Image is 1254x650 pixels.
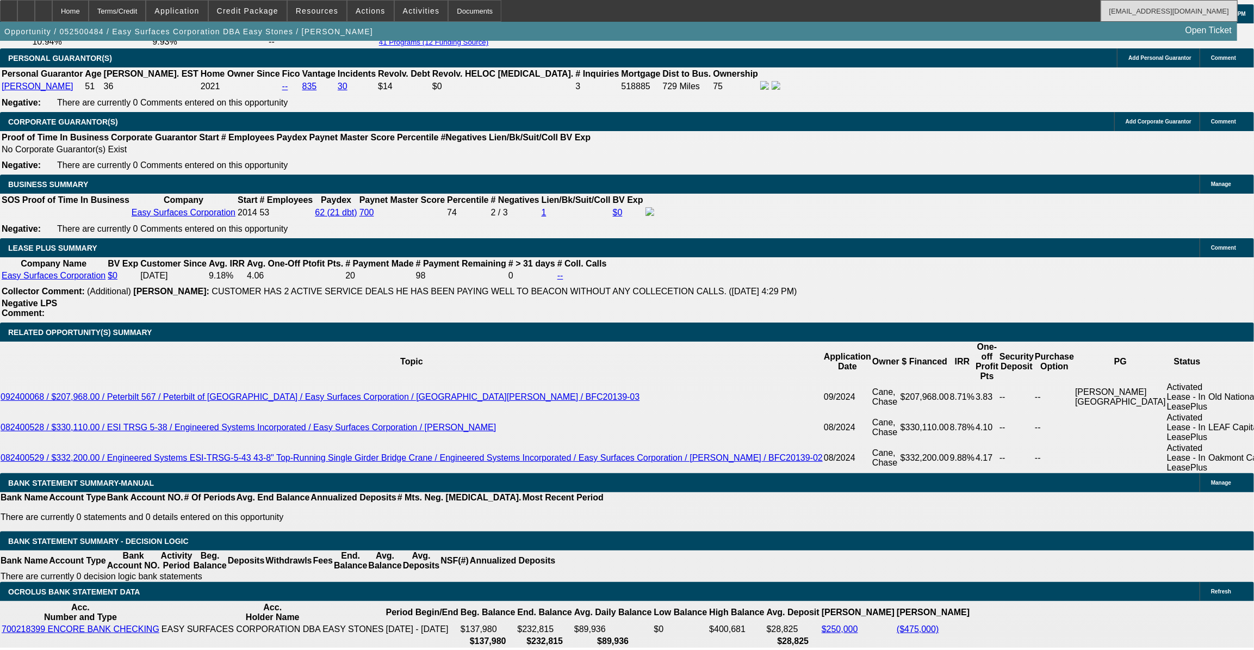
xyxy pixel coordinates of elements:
b: Personal Guarantor [2,69,83,78]
th: Avg. Deposit [766,602,820,623]
td: 4.10 [975,412,999,443]
th: Application Date [823,342,872,382]
b: # Negatives [491,195,539,205]
b: #Negatives [441,133,487,142]
th: $137,980 [460,636,516,647]
td: 09/2024 [823,382,872,412]
th: End. Balance [333,550,368,571]
td: $0 [432,81,574,92]
b: Paynet Master Score [309,133,395,142]
a: 1 [542,208,547,217]
th: SOS [1,195,21,206]
b: [PERSON_NAME]: [133,287,209,296]
b: Collector Comment: [2,287,85,296]
span: Manage [1211,181,1231,187]
a: 082400529 / $332,200.00 / Engineered Systems ESI-TRSG-5-43 43-8" Top-Running Single Girder Bridge... [1,453,823,462]
th: Fees [313,550,333,571]
th: Account Type [48,550,107,571]
th: $ Financed [900,342,949,382]
td: $28,825 [766,624,820,635]
td: 8.78% [949,412,975,443]
b: Start [238,195,257,205]
span: Opportunity / 052500484 / Easy Surfaces Corporation DBA Easy Stones / [PERSON_NAME] [4,27,373,36]
img: facebook-icon.png [645,207,654,216]
th: NSF(#) [440,550,469,571]
a: Easy Surfaces Corporation [132,208,235,217]
td: 75 [712,81,759,92]
td: -- [1034,382,1075,412]
td: Cane, Chase [872,412,900,443]
a: ($475,000) [897,624,939,634]
b: Negative LPS Comment: [2,299,57,318]
th: Acc. Number and Type [1,602,160,623]
a: $0 [108,271,117,280]
span: Comment [1211,119,1236,125]
b: BV Exp [613,195,643,205]
div: 2 / 3 [491,208,539,218]
td: -- [999,443,1034,473]
span: BUSINESS SUMMARY [8,180,88,189]
span: 2021 [201,82,220,91]
b: Mortgage [622,69,661,78]
td: $400,681 [709,624,765,635]
span: There are currently 0 Comments entered on this opportunity [57,224,288,233]
b: Start [199,133,219,142]
b: Revolv. Debt [378,69,430,78]
td: $207,968.00 [900,382,949,412]
img: facebook-icon.png [760,81,769,90]
b: # > 31 days [508,259,555,268]
th: One-off Profit Pts [975,342,999,382]
th: Proof of Time In Business [22,195,130,206]
a: 700 [359,208,374,217]
th: Withdrawls [265,550,312,571]
td: [DATE] [140,270,207,281]
th: Acc. Holder Name [161,602,384,623]
span: Comment [1211,55,1236,61]
td: 08/2024 [823,443,872,473]
th: Account Type [48,492,107,503]
b: Dist to Bus. [663,69,711,78]
a: -- [557,271,563,280]
th: Activity Period [160,550,193,571]
span: Application [154,7,199,15]
th: Security Deposit [999,342,1034,382]
th: Avg. Deposits [402,550,440,571]
span: Bank Statement Summary - Decision Logic [8,537,189,546]
b: # Payment Made [345,259,413,268]
a: -- [282,82,288,91]
th: Bank Account NO. [107,550,160,571]
th: Avg. End Balance [236,492,311,503]
a: 082400528 / $330,110.00 / ESI TRSG 5-38 / Engineered Systems Incorporated / Easy Surfaces Corpora... [1,423,496,432]
td: $330,110.00 [900,412,949,443]
th: Bank Account NO. [107,492,184,503]
span: There are currently 0 Comments entered on this opportunity [57,98,288,107]
b: # Coll. Calls [557,259,607,268]
b: Incidents [338,69,376,78]
td: No Corporate Guarantor(s) Exist [1,144,595,155]
th: Purchase Option [1034,342,1075,382]
b: Age [85,69,101,78]
td: 20 [345,270,414,281]
td: [PERSON_NAME][GEOGRAPHIC_DATA] [1075,382,1166,412]
b: Negative: [2,224,41,233]
td: 9.18% [208,270,245,281]
b: Lien/Bk/Suit/Coll [489,133,558,142]
td: $0 [654,624,708,635]
td: Cane, Chase [872,382,900,412]
span: Actions [356,7,386,15]
td: 2014 [237,207,258,219]
span: 53 [260,208,270,217]
button: Credit Package [209,1,287,21]
th: $89,936 [574,636,653,647]
td: $89,936 [574,624,653,635]
a: 30 [338,82,347,91]
th: Annualized Deposits [469,550,556,571]
b: Negative: [2,98,41,107]
span: There are currently 0 Comments entered on this opportunity [57,160,288,170]
a: 835 [302,82,317,91]
a: 700218399 ENCORE BANK CHECKING [2,624,159,634]
td: 9.88% [949,443,975,473]
td: 51 [84,81,102,92]
th: Period Begin/End [386,602,459,623]
td: -- [999,412,1034,443]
